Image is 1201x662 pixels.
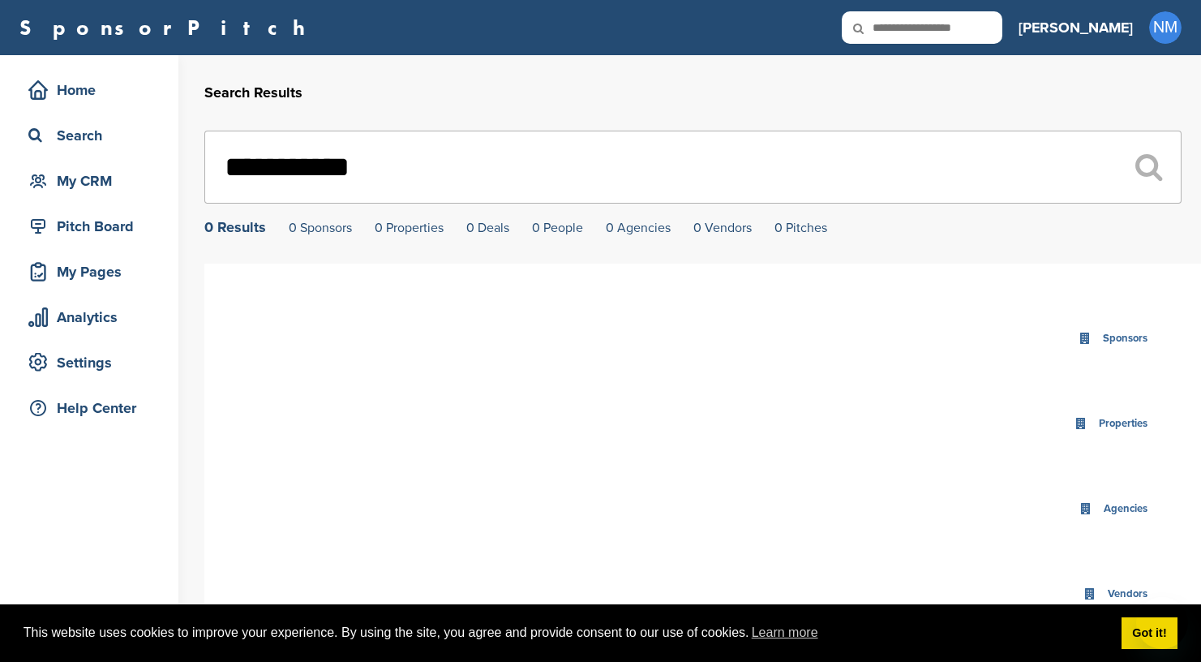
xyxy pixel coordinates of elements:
a: 0 Vendors [693,220,752,236]
span: NM [1149,11,1182,44]
div: Vendors [1104,585,1152,604]
a: 0 People [532,220,583,236]
div: Sponsors [1099,329,1152,348]
a: 0 Deals [466,220,509,236]
div: My CRM [24,166,162,196]
a: SponsorPitch [19,17,315,38]
h3: [PERSON_NAME] [1019,16,1133,39]
div: Settings [24,348,162,377]
a: Pitch Board [16,208,162,245]
div: Properties [1095,415,1152,433]
a: My Pages [16,253,162,290]
div: Analytics [24,303,162,332]
div: 0 Results [204,220,266,234]
div: Home [24,75,162,105]
span: This website uses cookies to improve your experience. By using the site, you agree and provide co... [24,621,1109,645]
div: Pitch Board [24,212,162,241]
a: [PERSON_NAME] [1019,10,1133,45]
a: Help Center [16,389,162,427]
div: Agencies [1100,500,1152,518]
a: dismiss cookie message [1122,617,1177,650]
a: Search [16,117,162,154]
h2: Search Results [204,82,1182,104]
a: learn more about cookies [749,621,821,645]
a: My CRM [16,162,162,200]
div: Help Center [24,393,162,423]
a: 0 Properties [375,220,444,236]
iframe: Button to launch messaging window [1136,597,1188,649]
a: 0 Agencies [606,220,671,236]
a: 0 Pitches [774,220,827,236]
div: My Pages [24,257,162,286]
a: 0 Sponsors [289,220,352,236]
a: Home [16,71,162,109]
div: Search [24,121,162,150]
a: Settings [16,344,162,381]
a: Analytics [16,299,162,336]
